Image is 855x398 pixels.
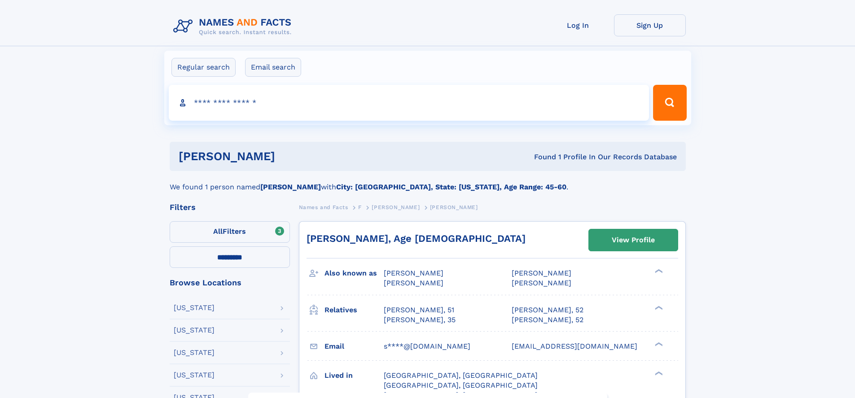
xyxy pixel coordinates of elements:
[169,85,649,121] input: search input
[372,201,420,213] a: [PERSON_NAME]
[653,305,663,311] div: ❯
[372,204,420,210] span: [PERSON_NAME]
[324,266,384,281] h3: Also known as
[512,342,637,350] span: [EMAIL_ADDRESS][DOMAIN_NAME]
[179,151,405,162] h1: [PERSON_NAME]
[653,85,686,121] button: Search Button
[384,371,538,380] span: [GEOGRAPHIC_DATA], [GEOGRAPHIC_DATA]
[245,58,301,77] label: Email search
[589,229,678,251] a: View Profile
[614,14,686,36] a: Sign Up
[324,302,384,318] h3: Relatives
[430,204,478,210] span: [PERSON_NAME]
[512,315,583,325] a: [PERSON_NAME], 52
[358,204,362,210] span: F
[174,372,215,379] div: [US_STATE]
[170,171,686,192] div: We found 1 person named with .
[358,201,362,213] a: F
[174,304,215,311] div: [US_STATE]
[299,201,348,213] a: Names and Facts
[324,368,384,383] h3: Lived in
[170,221,290,243] label: Filters
[542,14,614,36] a: Log In
[653,341,663,347] div: ❯
[260,183,321,191] b: [PERSON_NAME]
[324,339,384,354] h3: Email
[612,230,655,250] div: View Profile
[174,327,215,334] div: [US_STATE]
[384,269,443,277] span: [PERSON_NAME]
[512,269,571,277] span: [PERSON_NAME]
[512,279,571,287] span: [PERSON_NAME]
[653,370,663,376] div: ❯
[213,227,223,236] span: All
[170,203,290,211] div: Filters
[512,305,583,315] a: [PERSON_NAME], 52
[404,152,677,162] div: Found 1 Profile In Our Records Database
[336,183,566,191] b: City: [GEOGRAPHIC_DATA], State: [US_STATE], Age Range: 45-60
[307,233,526,244] a: [PERSON_NAME], Age [DEMOGRAPHIC_DATA]
[384,315,456,325] a: [PERSON_NAME], 35
[170,14,299,39] img: Logo Names and Facts
[384,305,454,315] a: [PERSON_NAME], 51
[174,349,215,356] div: [US_STATE]
[170,279,290,287] div: Browse Locations
[171,58,236,77] label: Regular search
[653,268,663,274] div: ❯
[384,279,443,287] span: [PERSON_NAME]
[384,381,538,389] span: [GEOGRAPHIC_DATA], [GEOGRAPHIC_DATA]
